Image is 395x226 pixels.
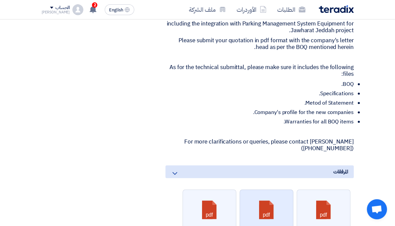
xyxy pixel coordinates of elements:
[272,2,311,17] a: الطلبات
[165,138,354,152] p: For more clarifications or queries, please contact [PERSON_NAME] ([PHONE_NUMBER])
[367,199,387,219] div: Open chat
[165,14,354,34] p: This request is for the Supply, Install, T&C of Parking Guidance System including the integration...
[55,5,70,11] div: الحساب
[171,118,354,125] li: Warranties for all BOQ items.
[165,64,354,77] p: As for the technical submittal, please make sure it includes the following files:
[42,10,70,14] div: [PERSON_NAME]
[165,37,354,51] p: Please submit your quotation in pdf format with the company's letter head as per the BOQ mentione...
[171,90,354,97] li: Specifications.
[105,4,134,15] button: English
[184,2,231,17] a: ملف الشركة
[319,5,354,13] img: Teradix logo
[72,4,83,15] img: profile_test.png
[171,81,354,88] li: BOQ.
[231,2,272,17] a: الأوردرات
[92,2,97,8] span: 2
[171,109,354,116] li: Company's profile for the new companies.
[109,8,123,12] span: English
[333,168,348,175] span: المرفقات
[171,100,354,106] li: Metod of Statement.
